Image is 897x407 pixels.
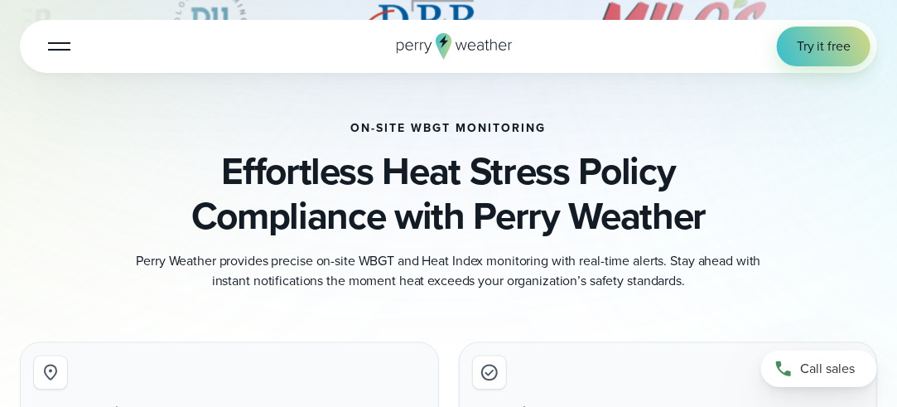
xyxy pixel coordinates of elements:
h3: Effortless Heat Stress Policy Compliance with Perry Weather [20,149,877,239]
span: Call sales [800,359,855,379]
h2: on-site wbgt monitoring [351,123,547,136]
p: Perry Weather provides precise on-site WBGT and Heat Index monitoring with real-time alerts. Stay... [118,252,780,292]
a: Call sales [761,351,877,387]
span: Try it free [797,36,851,56]
a: Try it free [777,27,870,66]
